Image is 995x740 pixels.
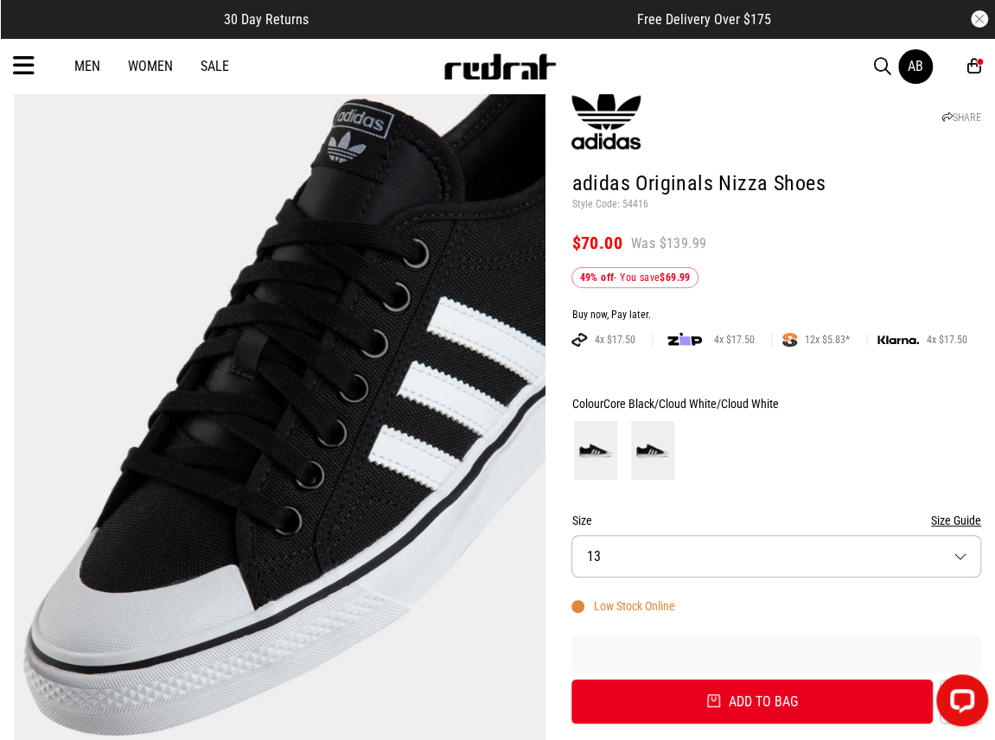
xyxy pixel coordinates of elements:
[631,234,706,253] span: Was $139.99
[128,58,173,74] a: Women
[660,271,690,284] b: $69.99
[587,333,641,347] span: 4x $17.50
[631,421,674,480] img: Core Black/Cloud White/Cloud White
[571,535,981,577] button: 13
[637,11,771,28] span: Free Delivery Over $175
[574,421,617,480] img: Black
[919,333,973,347] span: 4x $17.50
[74,58,100,74] a: Men
[571,510,981,531] div: Size
[942,112,981,124] a: SHARE
[571,267,698,288] div: - You save
[797,333,856,347] span: 12x $5.83*
[579,271,614,284] b: 49% off
[571,645,981,662] iframe: Customer reviews powered by Trustpilot
[931,510,981,531] button: Size Guide
[877,335,919,345] img: KLARNA
[571,679,933,724] button: Add to bag
[571,393,981,414] div: Colour
[706,333,761,347] span: 4x $17.50
[908,58,923,74] div: AB
[443,54,557,80] img: Redrat logo
[922,667,995,740] iframe: LiveChat chat widget
[571,309,981,322] div: Buy now, Pay later.
[571,170,981,198] h1: adidas Originals Nizza Shoes
[571,81,641,150] img: adidas
[571,333,587,347] img: AFTERPAY
[224,11,309,28] span: 30 Day Returns
[667,331,702,348] img: zip
[571,233,622,253] span: $70.00
[201,58,229,74] a: Sale
[571,198,981,212] p: Style Code: 54416
[586,548,600,565] span: 13
[603,397,778,411] span: Core Black/Cloud White/Cloud White
[571,599,674,613] div: Low Stock Online
[343,10,603,28] iframe: Customer reviews powered by Trustpilot
[782,333,797,347] img: SPLITPAY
